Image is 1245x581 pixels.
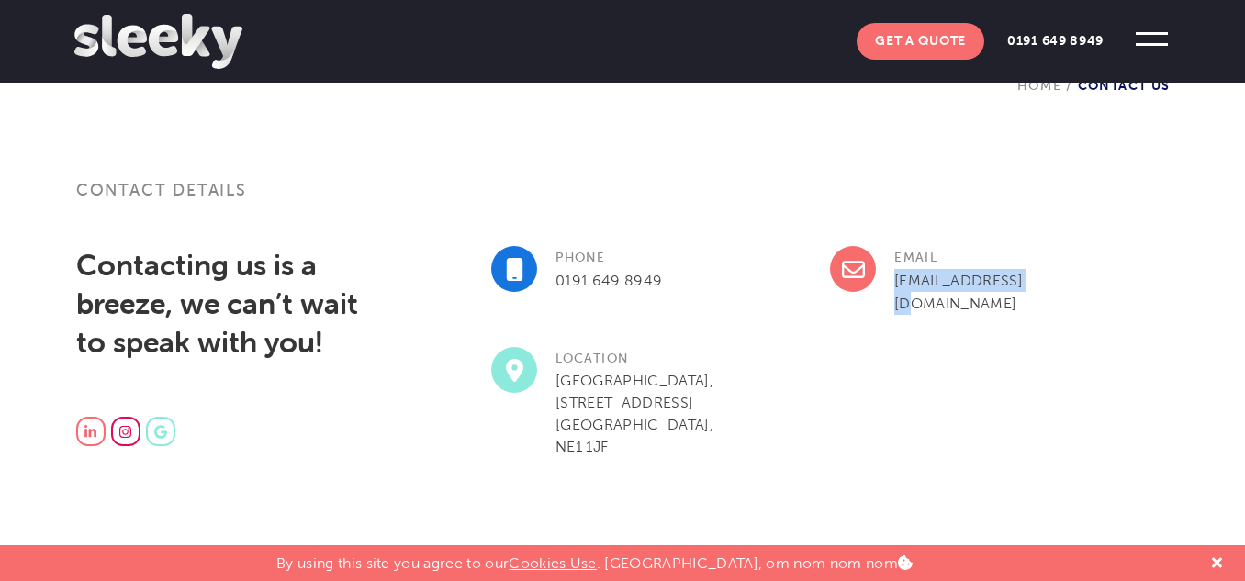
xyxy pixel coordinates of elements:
[491,370,796,458] p: [GEOGRAPHIC_DATA], [STREET_ADDRESS] [GEOGRAPHIC_DATA], NE1 1JF
[842,258,865,281] img: envelope-regular.svg
[74,14,241,69] img: Sleeky Web Design Newcastle
[491,246,796,269] h3: Phone
[76,179,1169,223] h3: Contact details
[509,554,597,572] a: Cookies Use
[555,272,662,289] a: 0191 649 8949
[1061,78,1077,94] span: /
[830,246,1135,269] h3: Email
[506,359,523,382] img: location-dot-solid.svg
[857,23,984,60] a: Get A Quote
[276,545,913,572] p: By using this site you agree to our . [GEOGRAPHIC_DATA], om nom nom nom
[1017,78,1062,94] a: Home
[989,23,1122,60] a: 0191 649 8949
[894,272,1023,312] a: [EMAIL_ADDRESS][DOMAIN_NAME]
[506,258,523,281] img: mobile-solid.svg
[76,246,382,362] h2: Contacting us is a breeze, we can’t wait to speak with you!
[491,347,796,370] h3: Location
